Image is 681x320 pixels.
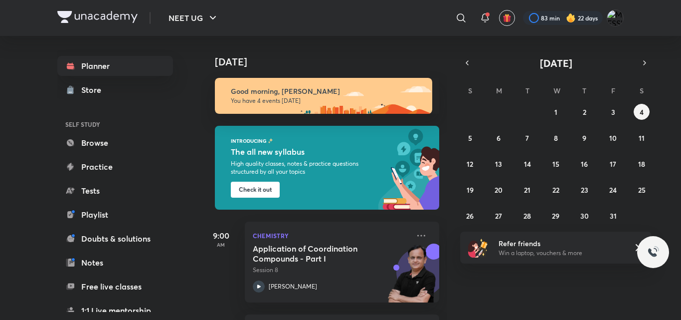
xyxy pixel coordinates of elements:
[57,205,173,225] a: Playlist
[519,182,535,198] button: October 21, 2025
[605,156,621,172] button: October 17, 2025
[611,107,615,117] abbr: October 3, 2025
[57,116,173,133] h6: SELF STUDY
[640,107,644,117] abbr: October 4, 2025
[647,246,659,258] img: ttu
[634,130,650,146] button: October 11, 2025
[57,157,173,177] a: Practice
[639,133,645,143] abbr: October 11, 2025
[231,87,423,96] h6: Good morning, [PERSON_NAME]
[253,244,377,264] h5: Application of Coordination Compounds - Part I
[499,238,621,249] h6: Refer friends
[553,86,560,95] abbr: Wednesday
[576,156,592,172] button: October 16, 2025
[609,133,617,143] abbr: October 10, 2025
[548,182,564,198] button: October 22, 2025
[57,181,173,201] a: Tests
[231,146,362,158] h5: The all new syllabus
[462,182,478,198] button: October 19, 2025
[611,86,615,95] abbr: Friday
[462,156,478,172] button: October 12, 2025
[503,13,511,22] img: avatar
[57,277,173,297] a: Free live classes
[468,133,472,143] abbr: October 5, 2025
[581,159,588,169] abbr: October 16, 2025
[231,160,359,176] p: High quality classes, notes & practice questions structured by all your topics
[57,11,138,23] img: Company Logo
[638,159,645,169] abbr: October 18, 2025
[554,133,558,143] abbr: October 8, 2025
[605,208,621,224] button: October 31, 2025
[524,159,531,169] abbr: October 14, 2025
[576,130,592,146] button: October 9, 2025
[554,107,557,117] abbr: October 1, 2025
[57,11,138,25] a: Company Logo
[215,78,432,114] img: morning
[634,182,650,198] button: October 25, 2025
[609,185,617,195] abbr: October 24, 2025
[201,230,241,242] h5: 9:00
[253,266,409,275] p: Session 8
[491,208,507,224] button: October 27, 2025
[269,282,317,291] p: [PERSON_NAME]
[634,104,650,120] button: October 4, 2025
[491,130,507,146] button: October 6, 2025
[499,249,621,258] p: Win a laptop, vouchers & more
[163,8,225,28] button: NEET UG
[467,159,473,169] abbr: October 12, 2025
[525,86,529,95] abbr: Tuesday
[253,230,409,242] p: Chemistry
[582,86,586,95] abbr: Thursday
[491,156,507,172] button: October 13, 2025
[582,133,586,143] abbr: October 9, 2025
[231,97,423,105] p: You have 4 events [DATE]
[580,211,589,221] abbr: October 30, 2025
[499,10,515,26] button: avatar
[610,159,616,169] abbr: October 17, 2025
[462,130,478,146] button: October 5, 2025
[268,138,273,144] img: feature
[548,156,564,172] button: October 15, 2025
[491,182,507,198] button: October 20, 2025
[384,244,439,313] img: unacademy
[605,182,621,198] button: October 24, 2025
[525,133,529,143] abbr: October 7, 2025
[57,80,173,100] a: Store
[524,185,530,195] abbr: October 21, 2025
[57,229,173,249] a: Doubts & solutions
[201,242,241,248] p: AM
[519,156,535,172] button: October 14, 2025
[552,211,559,221] abbr: October 29, 2025
[462,208,478,224] button: October 26, 2025
[519,130,535,146] button: October 7, 2025
[576,182,592,198] button: October 23, 2025
[81,84,107,96] div: Store
[468,238,488,258] img: referral
[467,185,474,195] abbr: October 19, 2025
[57,253,173,273] a: Notes
[497,133,501,143] abbr: October 6, 2025
[57,133,173,153] a: Browse
[495,211,502,221] abbr: October 27, 2025
[231,138,267,144] p: INTRODUCING
[576,104,592,120] button: October 2, 2025
[496,86,502,95] abbr: Monday
[474,56,638,70] button: [DATE]
[576,208,592,224] button: October 30, 2025
[548,104,564,120] button: October 1, 2025
[640,86,644,95] abbr: Saturday
[523,211,531,221] abbr: October 28, 2025
[495,185,503,195] abbr: October 20, 2025
[583,107,586,117] abbr: October 2, 2025
[638,185,646,195] abbr: October 25, 2025
[605,130,621,146] button: October 10, 2025
[548,130,564,146] button: October 8, 2025
[540,56,572,70] span: [DATE]
[552,185,559,195] abbr: October 22, 2025
[519,208,535,224] button: October 28, 2025
[581,185,588,195] abbr: October 23, 2025
[466,211,474,221] abbr: October 26, 2025
[468,86,472,95] abbr: Sunday
[231,182,280,198] button: Check it out
[607,9,624,26] img: MESSI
